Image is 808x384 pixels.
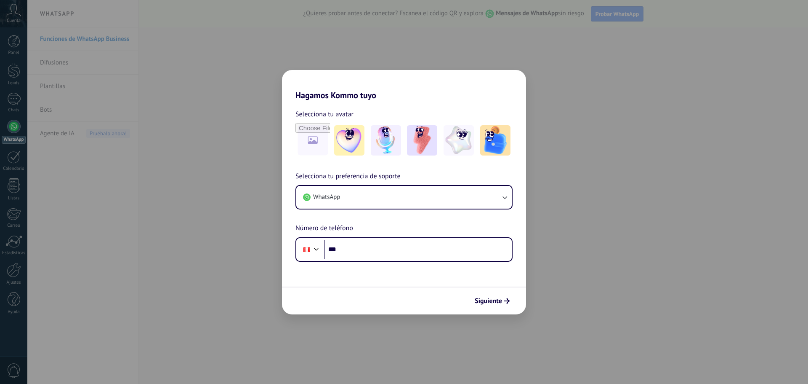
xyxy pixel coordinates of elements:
button: WhatsApp [296,186,512,209]
img: -2.jpeg [371,125,401,156]
img: -1.jpeg [334,125,364,156]
img: -3.jpeg [407,125,437,156]
span: Selecciona tu avatar [295,109,353,120]
h2: Hagamos Kommo tuyo [282,70,526,100]
span: Número de teléfono [295,223,353,234]
img: -4.jpeg [444,125,474,156]
span: Siguiente [475,298,502,304]
span: Selecciona tu preferencia de soporte [295,171,401,182]
div: Peru: + 51 [299,241,315,258]
img: -5.jpeg [480,125,510,156]
button: Siguiente [471,294,513,308]
span: WhatsApp [313,193,340,201]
